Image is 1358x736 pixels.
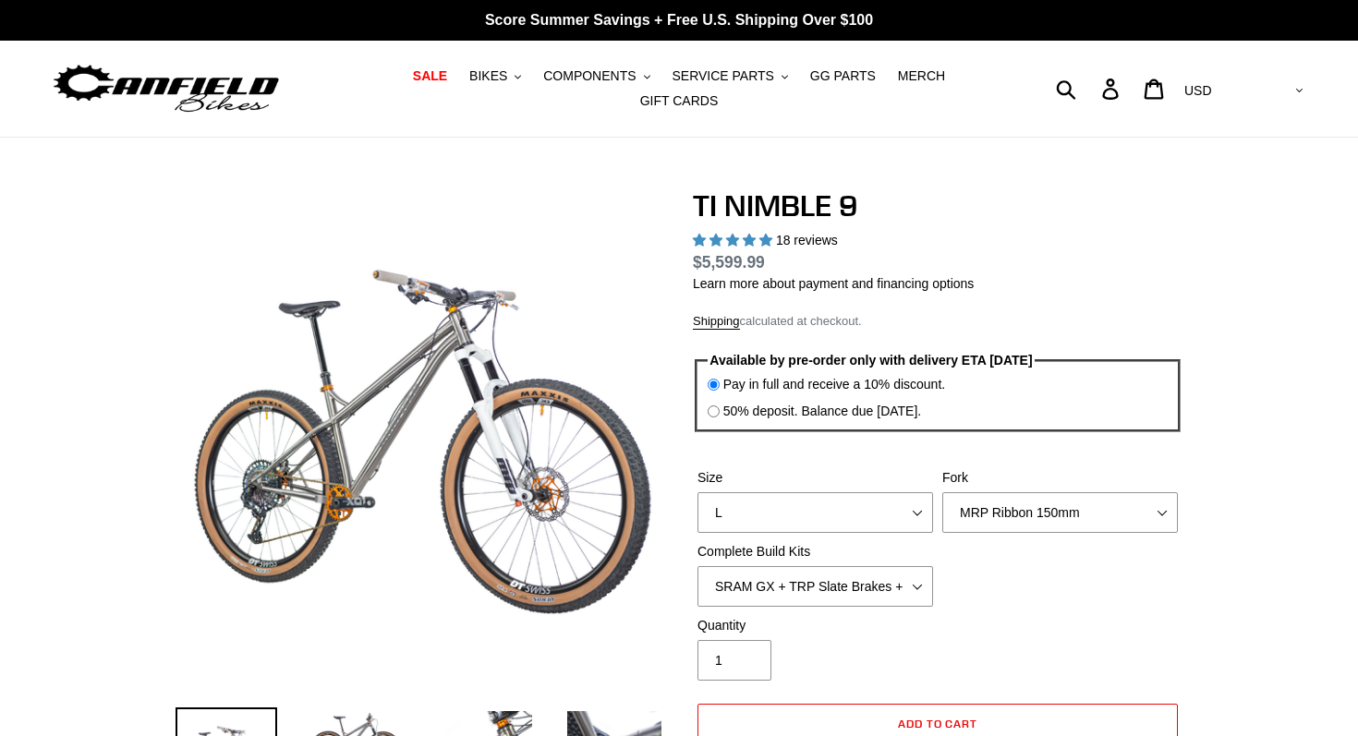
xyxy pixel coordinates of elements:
[693,188,1182,223] h1: TI NIMBLE 9
[413,68,447,84] span: SALE
[672,68,773,84] span: SERVICE PARTS
[1066,68,1113,109] input: Search
[640,93,719,109] span: GIFT CARDS
[693,312,1182,331] div: calculated at checkout.
[723,375,945,394] label: Pay in full and receive a 10% discount.
[460,64,530,89] button: BIKES
[801,64,885,89] a: GG PARTS
[697,616,933,635] label: Quantity
[631,89,728,114] a: GIFT CARDS
[693,276,974,291] a: Learn more about payment and financing options
[51,60,282,118] img: Canfield Bikes
[693,253,765,271] span: $5,599.99
[708,351,1036,370] legend: Available by pre-order only with delivery ETA [DATE]
[697,468,933,488] label: Size
[889,64,954,89] a: MERCH
[469,68,507,84] span: BIKES
[662,64,796,89] button: SERVICE PARTS
[776,233,838,247] span: 18 reviews
[810,68,876,84] span: GG PARTS
[697,542,933,561] label: Complete Build Kits
[404,64,456,89] a: SALE
[942,468,1178,488] label: Fork
[898,717,978,730] span: Add to cart
[898,68,945,84] span: MERCH
[534,64,659,89] button: COMPONENTS
[543,68,636,84] span: COMPONENTS
[693,233,776,247] span: 4.89 stars
[723,402,922,421] label: 50% deposit. Balance due [DATE].
[693,314,740,330] a: Shipping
